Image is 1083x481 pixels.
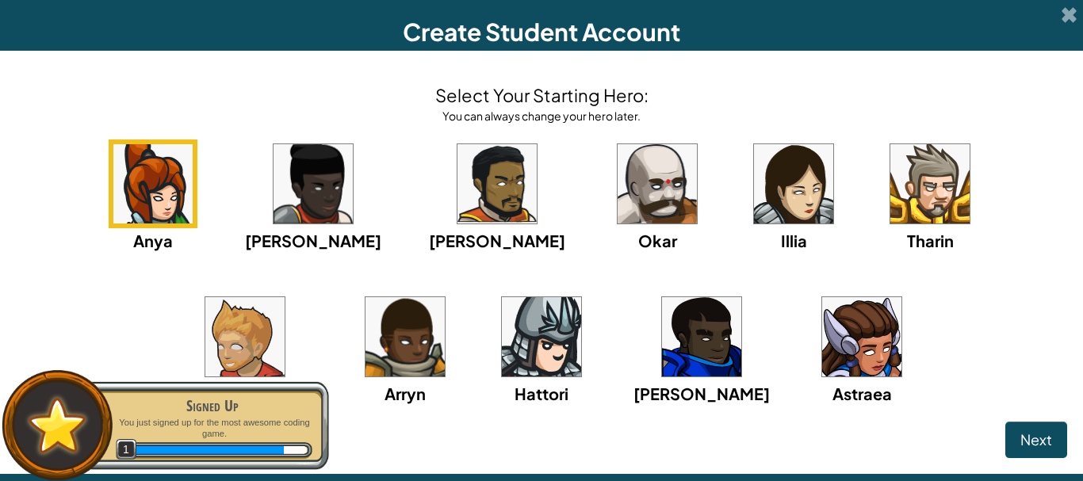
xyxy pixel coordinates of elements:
img: portrait.png [822,297,901,376]
div: You can always change your hero later. [435,108,649,124]
span: Illia [781,231,807,250]
span: [PERSON_NAME] [633,384,770,403]
span: [PERSON_NAME] [245,231,381,250]
img: portrait.png [457,144,537,223]
img: portrait.png [754,144,833,223]
span: Okar [638,231,677,250]
span: Next [1020,430,1052,449]
span: Arryn [385,384,426,403]
span: 1 [116,439,137,460]
h4: Select Your Starting Hero: [435,82,649,108]
img: portrait.png [365,297,445,376]
span: Astraea [832,384,892,403]
div: 3 XP until level 2 [284,446,307,454]
img: portrait.png [205,297,285,376]
div: 20 XP earned [133,446,285,454]
img: portrait.png [113,144,193,223]
span: Hattori [515,384,568,403]
img: portrait.png [502,297,581,376]
img: portrait.png [662,297,741,376]
img: portrait.png [618,144,697,223]
button: Next [1005,422,1067,458]
img: portrait.png [274,144,353,223]
img: portrait.png [890,144,970,223]
div: Signed Up [113,395,312,417]
span: [PERSON_NAME] [429,231,565,250]
span: Tharin [907,231,954,250]
p: You just signed up for the most awesome coding game. [113,417,312,440]
span: Anya [133,231,173,250]
img: default.png [21,390,94,460]
span: Create Student Account [403,17,680,47]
